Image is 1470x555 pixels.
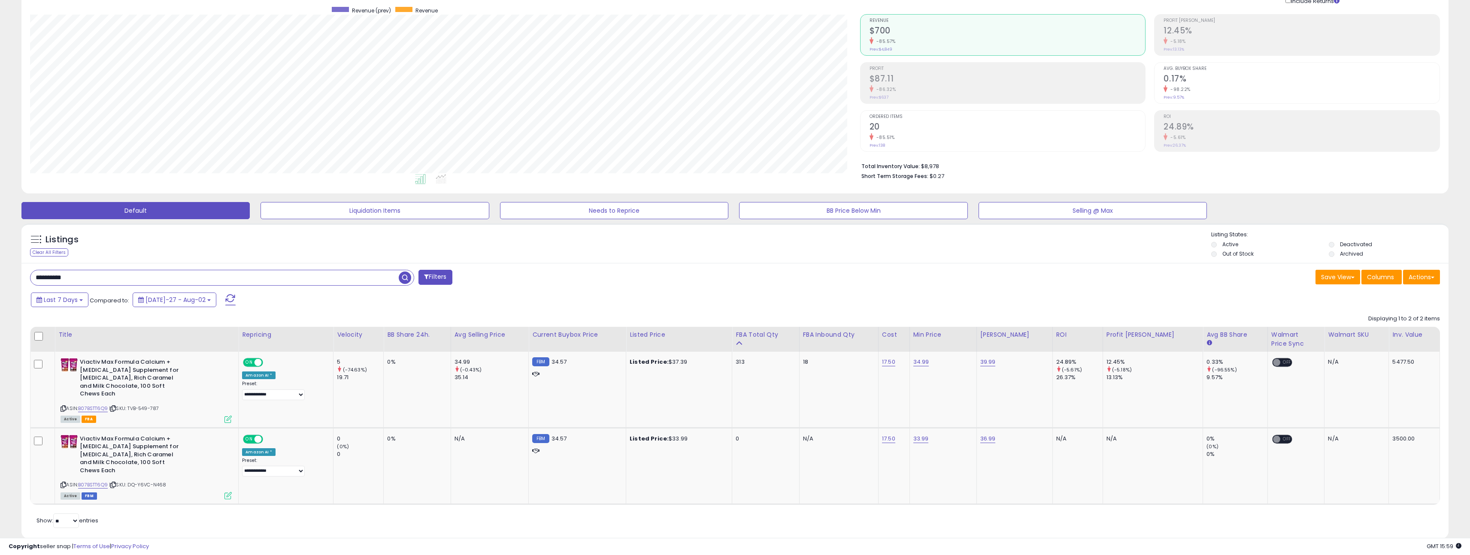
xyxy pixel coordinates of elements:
[1164,95,1184,100] small: Prev: 9.57%
[261,202,489,219] button: Liquidation Items
[1361,270,1402,284] button: Columns
[1164,66,1440,71] span: Avg. Buybox Share
[1368,315,1440,323] div: Displaying 1 to 2 of 2 items
[82,492,97,500] span: FBM
[1164,26,1440,37] h2: 12.45%
[61,435,232,498] div: ASIN:
[1206,339,1212,347] small: Avg BB Share.
[1367,273,1394,281] span: Columns
[979,202,1207,219] button: Selling @ Max
[460,366,482,373] small: (-0.43%)
[1328,358,1382,366] div: N/A
[242,330,330,339] div: Repricing
[9,543,149,551] div: seller snap | |
[455,435,522,443] div: N/A
[861,172,928,180] b: Short Term Storage Fees:
[1164,47,1184,52] small: Prev: 13.13%
[78,481,108,489] a: B07BSTT6Q9
[30,248,68,256] div: Clear All Filters
[1328,330,1385,339] div: Walmart SKU
[242,371,276,379] div: Amazon AI *
[73,542,110,550] a: Terms of Use
[1206,358,1267,366] div: 0.33%
[913,330,973,339] div: Min Price
[418,270,452,285] button: Filters
[133,293,216,307] button: [DATE]-27 - Aug-02
[532,330,622,339] div: Current Buybox Price
[61,416,80,423] span: All listings currently available for purchase on Amazon
[500,202,728,219] button: Needs to Reprice
[1106,435,1197,443] div: N/A
[61,435,78,448] img: 510Fhg9pqBL._SL40_.jpg
[1222,250,1254,257] label: Out of Stock
[1056,358,1103,366] div: 24.89%
[1340,250,1363,257] label: Archived
[111,542,149,550] a: Privacy Policy
[337,374,383,381] div: 19.71
[736,358,792,366] div: 313
[803,358,872,366] div: 18
[262,435,276,443] span: OFF
[870,74,1146,85] h2: $87.11
[630,358,669,366] b: Listed Price:
[870,95,888,100] small: Prev: $637
[337,330,380,339] div: Velocity
[1167,134,1185,141] small: -5.61%
[1206,450,1267,458] div: 0%
[109,405,159,412] span: | SKU: TVB-549-787
[1211,231,1449,239] p: Listing States:
[36,516,98,525] span: Show: entries
[82,416,96,423] span: FBA
[1206,443,1218,450] small: (0%)
[870,66,1146,71] span: Profit
[1056,330,1099,339] div: ROI
[337,358,383,366] div: 5
[873,134,895,141] small: -85.51%
[552,358,567,366] span: 34.57
[870,122,1146,133] h2: 20
[552,434,567,443] span: 34.57
[262,359,276,366] span: OFF
[1056,374,1103,381] div: 26.37%
[387,435,444,443] div: 0%
[78,405,108,412] a: B07BSTT6Q9
[980,358,996,366] a: 39.99
[930,172,944,180] span: $0.27
[1271,330,1308,348] div: Walmart Price Sync
[242,458,327,477] div: Preset:
[244,435,255,443] span: ON
[387,330,447,339] div: BB Share 24h.
[1328,435,1382,443] div: N/A
[1106,330,1200,339] div: Profit [PERSON_NAME]
[58,330,235,339] div: Title
[45,234,79,246] h5: Listings
[861,160,1434,171] li: $8,978
[415,7,438,14] span: Revenue
[455,330,525,339] div: Avg Selling Price
[244,359,255,366] span: ON
[873,38,896,45] small: -85.57%
[1206,374,1267,381] div: 9.57%
[873,86,896,93] small: -86.32%
[630,434,669,443] b: Listed Price:
[630,435,725,443] div: $33.99
[242,381,327,400] div: Preset:
[387,358,444,366] div: 0%
[870,18,1146,23] span: Revenue
[80,358,184,400] b: Viactiv Max Formula Calcium +[MEDICAL_DATA] Supplement for [MEDICAL_DATA], Rich Caramel and Milk ...
[343,366,367,373] small: (-74.63%)
[1222,241,1238,248] label: Active
[980,330,1049,339] div: [PERSON_NAME]
[1164,18,1440,23] span: Profit [PERSON_NAME]
[870,26,1146,37] h2: $700
[882,358,895,366] a: 17.50
[337,435,383,443] div: 0
[1112,366,1132,373] small: (-5.18%)
[1392,358,1433,366] div: 5477.50
[1167,86,1191,93] small: -98.22%
[1427,542,1461,550] span: 2025-08-10 15:59 GMT
[913,358,929,366] a: 34.99
[532,357,549,366] small: FBM
[61,358,78,371] img: 510Fhg9pqBL._SL40_.jpg
[736,435,792,443] div: 0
